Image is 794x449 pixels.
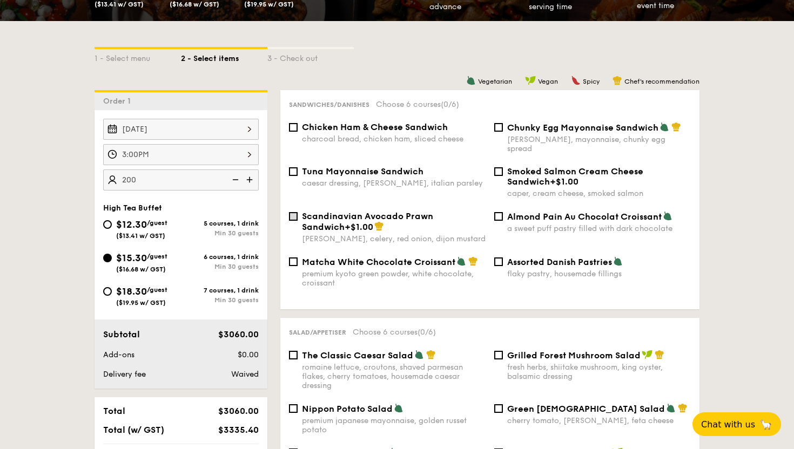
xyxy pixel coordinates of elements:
img: icon-vegetarian.fe4039eb.svg [414,350,424,359]
span: Matcha White Chocolate Croissant [302,257,455,267]
span: /guest [147,219,167,227]
input: Event date [103,119,259,140]
div: Min 30 guests [181,296,259,304]
span: Waived [231,370,259,379]
div: a sweet puff pastry filled with dark chocolate [507,224,691,233]
input: Green [DEMOGRAPHIC_DATA] Saladcherry tomato, [PERSON_NAME], feta cheese [494,404,503,413]
span: ($13.41 w/ GST) [116,232,165,240]
input: The Classic Caesar Saladromaine lettuce, croutons, shaved parmesan flakes, cherry tomatoes, house... [289,351,298,359]
img: icon-vegan.f8ff3823.svg [642,350,652,359]
span: Vegetarian [478,78,512,85]
span: /guest [147,253,167,260]
span: Smoked Salmon Cream Cheese Sandwich [507,166,643,187]
span: Spicy [583,78,600,85]
span: /guest [147,286,167,294]
span: High Tea Buffet [103,203,162,213]
img: icon-vegan.f8ff3823.svg [525,76,536,85]
span: ($13.41 w/ GST) [95,1,144,8]
img: icon-vegetarian.fe4039eb.svg [660,122,669,132]
span: $3335.40 [218,425,259,435]
div: caper, cream cheese, smoked salmon [507,189,691,198]
img: icon-chef-hat.a58ddaea.svg [613,76,622,85]
span: Vegan [538,78,558,85]
div: [PERSON_NAME], celery, red onion, dijon mustard [302,234,486,243]
span: Chat with us [701,419,755,430]
span: Subtotal [103,329,140,339]
span: $15.30 [116,252,147,264]
span: $18.30 [116,285,147,297]
span: The Classic Caesar Salad [302,350,413,360]
span: Assorted Danish Pastries [507,257,612,267]
span: $0.00 [238,350,259,359]
input: Almond Pain Au Chocolat Croissanta sweet puff pastry filled with dark chocolate [494,212,503,221]
span: ($19.95 w/ GST) [244,1,294,8]
div: premium japanese mayonnaise, golden russet potato [302,416,486,434]
input: $15.30/guest($16.68 w/ GST)6 courses, 1 drinkMin 30 guests [103,254,112,262]
img: icon-chef-hat.a58ddaea.svg [374,221,384,231]
div: premium kyoto green powder, white chocolate, croissant [302,269,486,288]
img: icon-chef-hat.a58ddaea.svg [655,350,664,359]
span: ($19.95 w/ GST) [116,299,166,307]
span: ($16.68 w/ GST) [170,1,219,8]
img: icon-add.58712e84.svg [243,169,259,190]
div: charcoal bread, chicken ham, sliced cheese [302,134,486,144]
span: Nippon Potato Salad [302,404,393,414]
input: Nippon Potato Saladpremium japanese mayonnaise, golden russet potato [289,404,298,413]
span: Chunky Egg Mayonnaise Sandwich [507,123,658,133]
input: Tuna Mayonnaise Sandwichcaesar dressing, [PERSON_NAME], italian parsley [289,167,298,176]
span: Choose 6 courses [353,328,436,337]
div: 2 - Select items [181,49,267,64]
span: (0/6) [441,100,459,109]
span: $3060.00 [218,329,259,339]
input: $18.30/guest($19.95 w/ GST)7 courses, 1 drinkMin 30 guests [103,287,112,296]
img: icon-chef-hat.a58ddaea.svg [468,256,478,266]
span: 🦙 [759,418,772,431]
img: icon-vegetarian.fe4039eb.svg [663,211,672,221]
span: Chicken Ham & Cheese Sandwich [302,122,448,132]
img: icon-chef-hat.a58ddaea.svg [678,403,688,413]
span: Choose 6 courses [376,100,459,109]
input: Grilled Forest Mushroom Saladfresh herbs, shiitake mushroom, king oyster, balsamic dressing [494,351,503,359]
span: Delivery fee [103,370,146,379]
img: icon-vegetarian.fe4039eb.svg [666,403,676,413]
input: Smoked Salmon Cream Cheese Sandwich+$1.00caper, cream cheese, smoked salmon [494,167,503,176]
div: [PERSON_NAME], mayonnaise, chunky egg spread [507,135,691,153]
span: Grilled Forest Mushroom Salad [507,350,641,360]
img: icon-chef-hat.a58ddaea.svg [671,122,681,132]
span: ($16.68 w/ GST) [116,266,166,273]
span: Chef's recommendation [624,78,699,85]
div: Min 30 guests [181,263,259,270]
span: (0/6) [418,328,436,337]
img: icon-vegetarian.fe4039eb.svg [456,256,466,266]
span: Almond Pain Au Chocolat Croissant [507,212,662,222]
input: Chunky Egg Mayonnaise Sandwich[PERSON_NAME], mayonnaise, chunky egg spread [494,123,503,132]
div: flaky pastry, housemade fillings [507,269,691,278]
img: icon-reduce.1d2dbef1.svg [226,169,243,190]
span: +$1.00 [550,176,578,187]
span: Sandwiches/Danishes [289,101,369,108]
div: romaine lettuce, croutons, shaved parmesan flakes, cherry tomatoes, housemade caesar dressing [302,363,486,390]
span: Tuna Mayonnaise Sandwich [302,166,423,176]
span: Total (w/ GST) [103,425,164,435]
button: Chat with us🦙 [692,412,781,436]
div: caesar dressing, [PERSON_NAME], italian parsley [302,179,486,188]
img: icon-vegetarian.fe4039eb.svg [394,403,403,413]
span: Total [103,406,125,416]
span: Salad/Appetiser [289,329,346,336]
div: 7 courses, 1 drink [181,287,259,294]
span: Scandinavian Avocado Prawn Sandwich [302,211,433,232]
img: icon-vegetarian.fe4039eb.svg [466,76,476,85]
span: Green [DEMOGRAPHIC_DATA] Salad [507,404,665,414]
img: icon-vegetarian.fe4039eb.svg [613,256,623,266]
span: $12.30 [116,219,147,230]
input: Matcha White Chocolate Croissantpremium kyoto green powder, white chocolate, croissant [289,257,298,266]
img: icon-spicy.37a8142b.svg [571,76,581,85]
input: Chicken Ham & Cheese Sandwichcharcoal bread, chicken ham, sliced cheese [289,123,298,132]
div: cherry tomato, [PERSON_NAME], feta cheese [507,416,691,425]
div: Min 30 guests [181,229,259,237]
input: Event time [103,144,259,165]
span: $3060.00 [218,406,259,416]
input: Assorted Danish Pastriesflaky pastry, housemade fillings [494,257,503,266]
img: icon-chef-hat.a58ddaea.svg [426,350,436,359]
span: Add-ons [103,350,134,359]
